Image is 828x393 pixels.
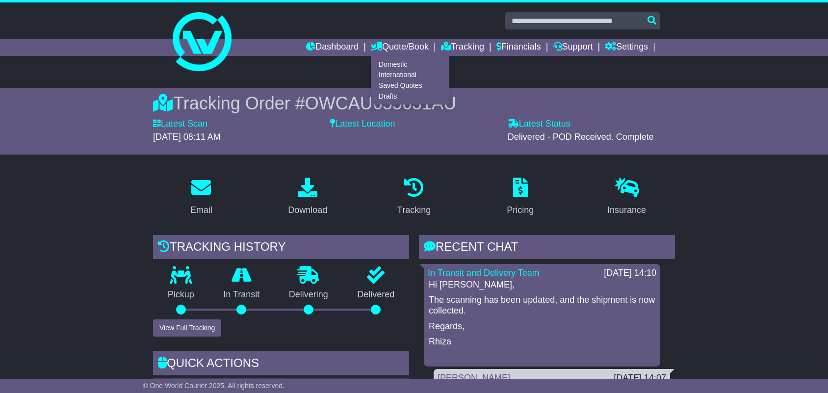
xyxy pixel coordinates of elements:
[153,319,221,337] button: View Full Tracking
[184,174,219,220] a: Email
[605,39,648,56] a: Settings
[614,373,666,384] div: [DATE] 14:07
[508,119,570,130] label: Latest Status
[153,289,209,300] p: Pickup
[508,132,654,142] span: Delivered - POD Received. Complete
[371,80,449,91] a: Saved Quotes
[288,204,327,217] div: Download
[153,119,207,130] label: Latest Scan
[391,174,437,220] a: Tracking
[496,39,541,56] a: Financials
[601,174,652,220] a: Insurance
[209,289,275,300] p: In Transit
[553,39,593,56] a: Support
[371,56,449,105] div: Quote/Book
[305,93,456,113] span: OWCAU655631AU
[190,204,212,217] div: Email
[153,93,675,114] div: Tracking Order #
[153,132,221,142] span: [DATE] 08:11 AM
[153,351,409,378] div: Quick Actions
[607,204,646,217] div: Insurance
[371,59,449,70] a: Domestic
[153,235,409,262] div: Tracking history
[500,174,540,220] a: Pricing
[441,39,484,56] a: Tracking
[429,280,655,290] p: Hi [PERSON_NAME],
[429,295,655,316] p: The scanning has been updated, and the shipment is now collected.
[419,235,675,262] div: RECENT CHAT
[274,289,343,300] p: Delivering
[330,119,395,130] label: Latest Location
[306,39,359,56] a: Dashboard
[507,204,534,217] div: Pricing
[438,373,510,383] a: [PERSON_NAME]
[397,204,431,217] div: Tracking
[371,39,429,56] a: Quote/Book
[429,337,655,347] p: Rhiza
[429,321,655,332] p: Regards,
[371,91,449,102] a: Drafts
[343,289,410,300] p: Delivered
[282,174,334,220] a: Download
[143,382,285,390] span: © One World Courier 2025. All rights reserved.
[428,268,540,278] a: In Transit and Delivery Team
[371,70,449,80] a: International
[604,268,656,279] div: [DATE] 14:10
